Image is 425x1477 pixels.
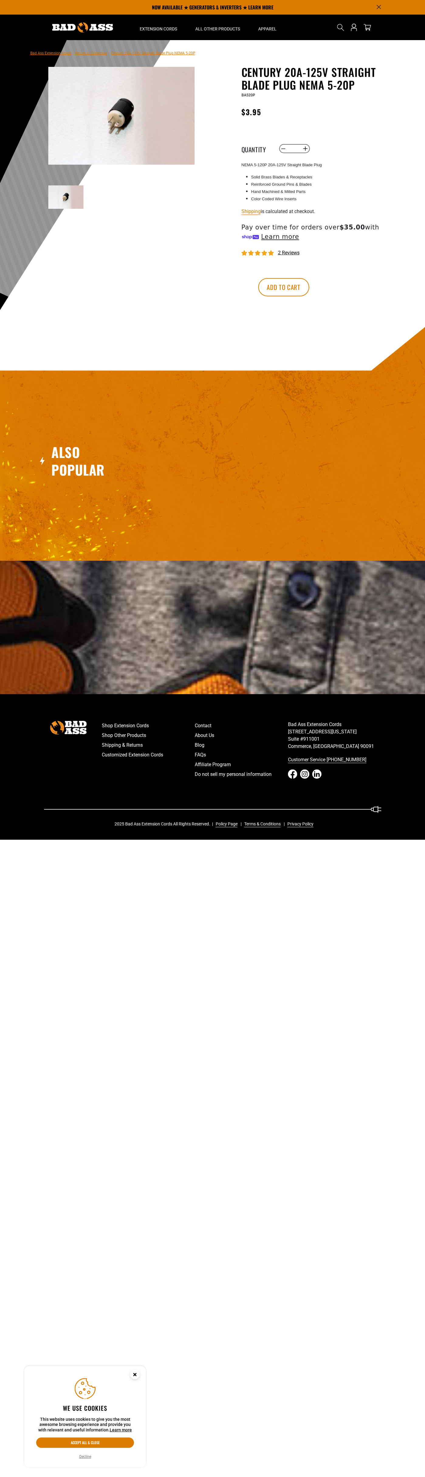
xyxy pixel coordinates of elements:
[52,22,113,33] img: Bad Ass Extension Cords
[258,26,276,32] span: Apparel
[131,15,186,40] summary: Extension Cords
[30,51,71,55] a: Bad Ass Extension Cords
[195,26,240,32] span: All Other Products
[73,51,74,55] span: ›
[50,721,87,735] img: Bad Ass Extension Cords
[258,278,309,296] button: Add to cart
[242,207,390,215] div: is calculated at checkout.
[36,1404,134,1412] h2: We use cookies
[251,175,313,179] span: Solid Brass Blades & Receptacles
[288,755,381,765] a: Customer Service [PHONE_NUMBER]
[242,163,322,167] span: NEMA 5-120P 20A-125V Straight Blade Plug
[288,721,381,750] p: Bad Ass Extension Cords [STREET_ADDRESS][US_STATE] Suite #911001 Commerce, [GEOGRAPHIC_DATA] 90091
[108,51,110,55] span: ›
[242,145,272,153] label: Quantity
[242,106,261,117] span: $3.95
[111,51,195,55] span: Century 20A-125V Straight Blade Plug NEMA 5-20P
[242,821,281,827] a: Terms & Conditions
[115,821,318,827] div: 2025 Bad Ass Extension Cords All Rights Reserved.
[242,250,275,256] span: 5.00 stars
[75,51,107,55] a: Return to Collection
[195,769,288,779] a: Do not sell my personal information
[242,93,255,97] span: BA520P
[77,1454,93,1460] button: Decline
[24,1366,146,1468] aside: Cookie Consent
[336,22,345,32] summary: Search
[102,740,195,750] a: Shipping & Returns
[242,208,261,214] a: Shipping
[242,66,390,91] h1: Century 20A-125V Straight Blade Plug NEMA 5-20P
[251,197,297,201] span: Color Coded Wire Inserts
[285,821,314,827] a: Privacy Policy
[110,1427,132,1432] a: Learn more
[51,443,128,478] h2: Also Popular
[213,821,238,827] a: Policy Page
[140,26,177,32] span: Extension Cords
[102,721,195,731] a: Shop Extension Cords
[36,1417,134,1433] p: This website uses cookies to give you the most awesome browsing experience and provide you with r...
[249,15,286,40] summary: Apparel
[30,49,195,57] nav: breadcrumbs
[186,15,249,40] summary: All Other Products
[195,740,288,750] a: Blog
[278,250,300,256] span: 2 reviews
[102,731,195,740] a: Shop Other Products
[195,731,288,740] a: About Us
[195,721,288,731] a: Contact
[251,189,306,194] span: Hand Machined & Milled Parts
[195,760,288,769] a: Affiliate Program
[36,1437,134,1448] button: Accept all & close
[251,182,312,187] span: Reinforced Ground Pins & Blades
[102,750,195,760] a: Customized Extension Cords
[195,750,288,760] a: FAQs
